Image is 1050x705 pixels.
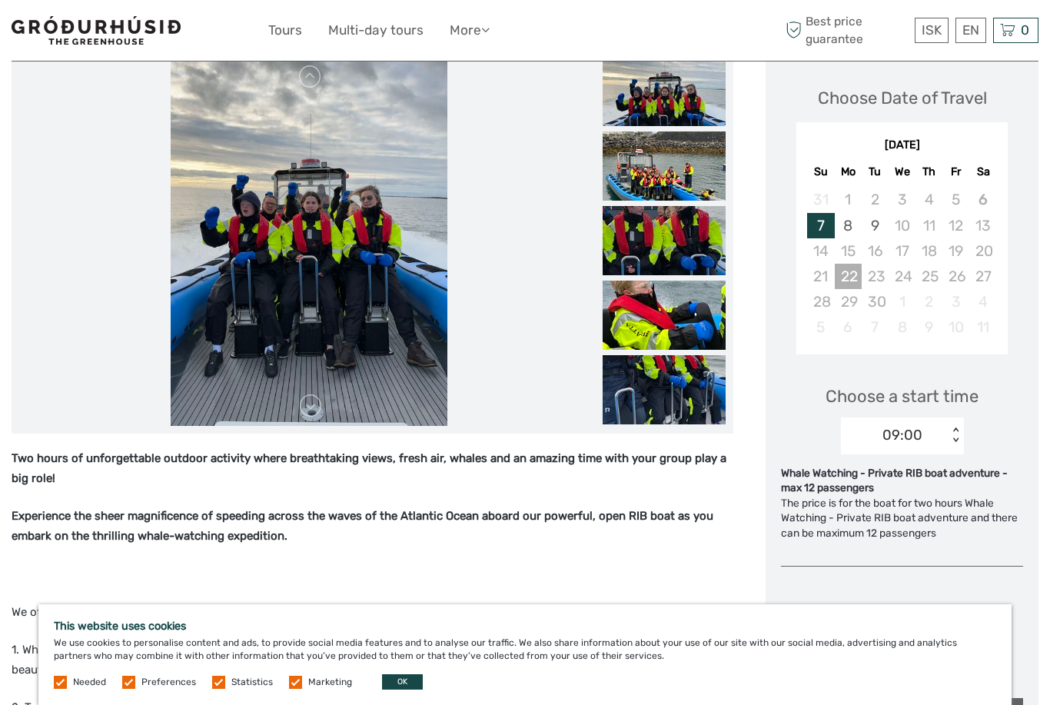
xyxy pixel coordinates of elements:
[889,238,915,264] div: Not available Wednesday, September 17th, 2025
[12,16,181,45] img: 1578-341a38b5-ce05-4595-9f3d-b8aa3718a0b3_logo_small.jpg
[141,676,196,689] label: Preferences
[862,314,889,340] div: Not available Tuesday, October 7th, 2025
[603,206,726,275] img: 4ef42674281c4a999c0c4ef433b0caa8_slider_thumbnail.jpeg
[862,264,889,289] div: Not available Tuesday, September 23rd, 2025
[835,213,862,238] div: Choose Monday, September 8th, 2025
[782,13,911,47] span: Best price guarantee
[942,264,969,289] div: Not available Friday, September 26th, 2025
[818,86,987,110] div: Choose Date of Travel
[889,289,915,314] div: Not available Wednesday, October 1st, 2025
[889,314,915,340] div: Not available Wednesday, October 8th, 2025
[942,238,969,264] div: Not available Friday, September 19th, 2025
[54,620,996,633] h5: This website uses cookies
[915,264,942,289] div: Not available Thursday, September 25th, 2025
[796,138,1008,154] div: [DATE]
[889,264,915,289] div: Not available Wednesday, September 24th, 2025
[835,314,862,340] div: Not available Monday, October 6th, 2025
[942,289,969,314] div: Not available Friday, October 3rd, 2025
[807,213,834,238] div: Choose Sunday, September 7th, 2025
[969,238,996,264] div: Not available Saturday, September 20th, 2025
[915,213,942,238] div: Not available Thursday, September 11th, 2025
[835,187,862,212] div: Not available Monday, September 1st, 2025
[835,238,862,264] div: Not available Monday, September 15th, 2025
[308,676,352,689] label: Marketing
[922,22,942,38] span: ISK
[807,187,834,212] div: Not available Sunday, August 31st, 2025
[862,238,889,264] div: Not available Tuesday, September 16th, 2025
[942,161,969,182] div: Fr
[328,19,424,42] a: Multi-day tours
[835,161,862,182] div: Mo
[862,213,889,238] div: Choose Tuesday, September 9th, 2025
[603,57,726,126] img: c1b61e5a61884c6cb39d702d295347dd_slider_thumbnail.jpeg
[915,314,942,340] div: Not available Thursday, October 9th, 2025
[915,187,942,212] div: Not available Thursday, September 4th, 2025
[862,187,889,212] div: Not available Tuesday, September 2nd, 2025
[826,384,979,408] span: Choose a start time
[807,289,834,314] div: Not available Sunday, September 28th, 2025
[12,451,726,485] strong: Two hours of unforgettable outdoor activity where breathtaking views, fresh air, whales and an am...
[915,289,942,314] div: Not available Thursday, October 2nd, 2025
[603,131,726,201] img: d1b29598517c40639f4fad77a0ad05c2_slider_thumbnail.jpeg
[942,213,969,238] div: Not available Friday, September 12th, 2025
[835,264,862,289] div: Not available Monday, September 22nd, 2025
[807,314,834,340] div: Not available Sunday, October 5th, 2025
[801,187,1002,340] div: month 2025-09
[915,161,942,182] div: Th
[177,24,195,42] button: Open LiveChat chat widget
[862,161,889,182] div: Tu
[807,161,834,182] div: Su
[1018,22,1032,38] span: 0
[171,57,447,426] img: c1b61e5a61884c6cb39d702d295347dd_main_slider.jpeg
[603,355,726,424] img: 794a144173d24c928c8bcb60344a7d9a_slider_thumbnail.jpeg
[807,264,834,289] div: Not available Sunday, September 21st, 2025
[949,427,962,444] div: < >
[862,289,889,314] div: Not available Tuesday, September 30th, 2025
[955,18,986,43] div: EN
[38,604,1012,705] div: We use cookies to personalise content and ads, to provide social media features and to analyse ou...
[889,187,915,212] div: Not available Wednesday, September 3rd, 2025
[942,187,969,212] div: Not available Friday, September 5th, 2025
[969,314,996,340] div: Not available Saturday, October 11th, 2025
[915,238,942,264] div: Not available Thursday, September 18th, 2025
[969,161,996,182] div: Sa
[450,19,490,42] a: More
[12,640,733,680] p: 1. While there are puffins at the [GEOGRAPHIC_DATA] (from May to the middle of August) to take a ...
[12,509,713,543] strong: Experience the sheer magnificence of speeding across the waves of the Atlantic Ocean aboard our p...
[969,187,996,212] div: Not available Saturday, September 6th, 2025
[942,314,969,340] div: Not available Friday, October 10th, 2025
[73,676,106,689] label: Needed
[835,289,862,314] div: Not available Monday, September 29th, 2025
[969,289,996,314] div: Not available Saturday, October 4th, 2025
[969,213,996,238] div: Not available Saturday, September 13th, 2025
[807,238,834,264] div: Not available Sunday, September 14th, 2025
[969,264,996,289] div: Not available Saturday, September 27th, 2025
[382,674,423,690] button: OK
[889,213,915,238] div: Not available Wednesday, September 10th, 2025
[889,161,915,182] div: We
[231,676,273,689] label: Statistics
[882,425,922,445] div: 09:00
[268,19,302,42] a: Tours
[22,27,174,39] p: We're away right now. Please check back later!
[781,496,1023,541] div: The price is for the boat for two hours Whale Watching - Private RIB boat adventure and there can...
[603,281,726,350] img: 1c8de9878a354e2cae6c9172488fa201_slider_thumbnail.jpeg
[12,603,733,623] p: We offer our private tour passengers one or both of the following options at no extra cost:
[781,466,1023,496] div: Whale Watching - Private RIB boat adventure - max 12 passengers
